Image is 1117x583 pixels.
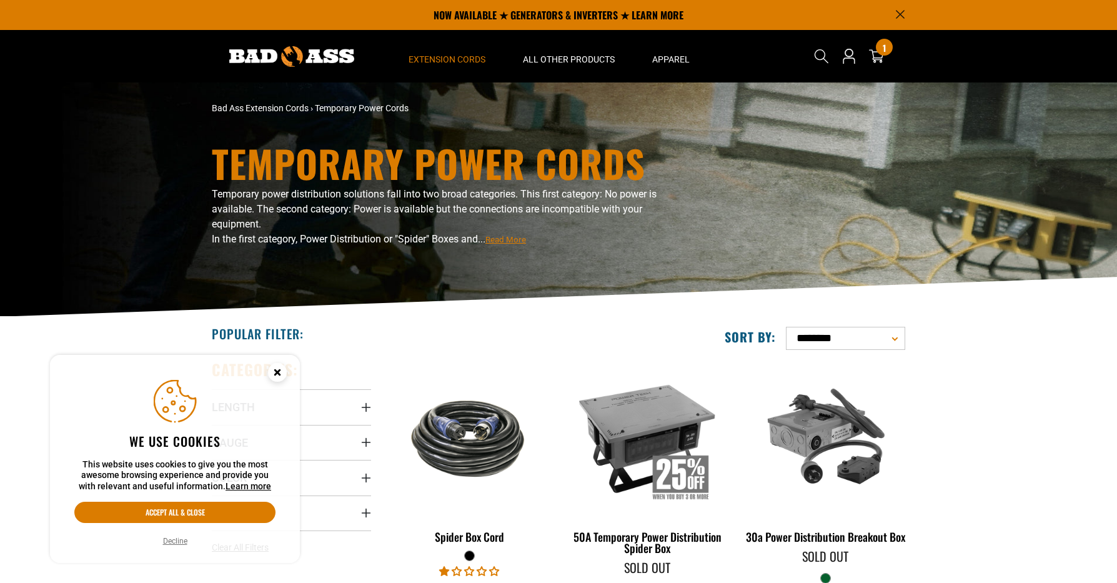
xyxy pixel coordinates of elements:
div: Sold Out [746,550,905,562]
summary: Search [812,46,832,66]
label: Sort by: [725,329,776,345]
h2: Popular Filter: [212,326,304,342]
span: Extension Cords [409,54,485,65]
nav: breadcrumbs [212,102,668,115]
a: black Spider Box Cord [390,360,549,550]
div: Spider Box Cord [390,531,549,542]
span: 1.00 stars [439,566,499,577]
a: green 30a Power Distribution Breakout Box [746,360,905,550]
a: 50A Temporary Power Distribution Spider Box 50A Temporary Power Distribution Spider Box [568,360,727,561]
img: black [391,390,549,486]
span: Apparel [652,54,690,65]
div: 30a Power Distribution Breakout Box [746,531,905,542]
div: Sold Out [568,561,727,574]
span: 1 [883,43,886,52]
span: › [310,103,313,113]
p: This website uses cookies to give you the most awesome browsing experience and provide you with r... [74,459,276,492]
span: In the first category, Power Distribution or "Spider" Boxes and... [212,233,526,245]
aside: Cookie Consent [50,355,300,564]
img: Bad Ass Extension Cords [229,46,354,67]
span: All Other Products [523,54,615,65]
h1: Temporary Power Cords [212,144,668,182]
span: Temporary power distribution solutions fall into two broad categories. This first category: No po... [212,188,657,230]
summary: Apparel [633,30,708,82]
img: 50A Temporary Power Distribution Spider Box [568,366,726,510]
h2: We use cookies [74,433,276,449]
button: Accept all & close [74,502,276,523]
span: Temporary Power Cords [315,103,409,113]
summary: Extension Cords [390,30,504,82]
summary: All Other Products [504,30,633,82]
span: Read More [485,235,526,244]
a: Learn more [226,481,271,491]
a: Bad Ass Extension Cords [212,103,309,113]
img: green [747,366,904,510]
button: Decline [159,535,191,547]
div: 50A Temporary Power Distribution Spider Box [568,531,727,554]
